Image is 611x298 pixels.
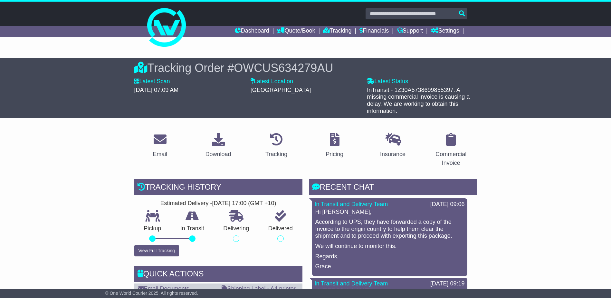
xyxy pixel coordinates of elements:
[309,179,477,197] div: RECENT CHAT
[105,291,198,296] span: © One World Courier 2025. All rights reserved.
[234,61,333,74] span: OWCUS634279AU
[205,150,231,159] div: Download
[134,61,477,75] div: Tracking Order #
[251,87,311,93] span: [GEOGRAPHIC_DATA]
[134,225,171,232] p: Pickup
[429,150,473,167] div: Commercial Invoice
[367,87,470,114] span: InTransit - 1Z30A5738699855397: A missing commercial invoice is causing a delay. We are working t...
[315,280,388,287] a: In Transit and Delivery Team
[315,201,388,207] a: In Transit and Delivery Team
[315,243,464,250] p: We will continue to monitor this.
[359,26,389,37] a: Financials
[425,131,477,170] a: Commercial Invoice
[321,131,348,161] a: Pricing
[153,150,167,159] div: Email
[259,225,302,232] p: Delivered
[397,26,423,37] a: Support
[134,78,170,85] label: Latest Scan
[431,26,459,37] a: Settings
[277,26,315,37] a: Quote/Book
[222,285,296,292] a: Shipping Label - A4 printer
[315,219,464,240] p: According to UPS, they have forwarded a copy of the Invoice to the origin country to help them cl...
[315,263,464,270] p: Grace
[134,179,302,197] div: Tracking history
[171,225,214,232] p: In Transit
[315,288,464,295] p: Hi [PERSON_NAME],
[265,150,287,159] div: Tracking
[326,150,343,159] div: Pricing
[138,285,189,292] a: Email Documents
[134,200,302,207] div: Estimated Delivery -
[148,131,171,161] a: Email
[134,87,179,93] span: [DATE] 07:09 AM
[323,26,351,37] a: Tracking
[261,131,291,161] a: Tracking
[367,78,408,85] label: Latest Status
[201,131,235,161] a: Download
[430,280,465,287] div: [DATE] 09:19
[134,266,302,283] div: Quick Actions
[315,209,464,216] p: Hi [PERSON_NAME],
[430,201,465,208] div: [DATE] 09:06
[235,26,269,37] a: Dashboard
[212,200,276,207] div: [DATE] 17:00 (GMT +10)
[380,150,406,159] div: Insurance
[376,131,410,161] a: Insurance
[251,78,293,85] label: Latest Location
[214,225,259,232] p: Delivering
[315,253,464,260] p: Regards,
[134,245,179,256] button: View Full Tracking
